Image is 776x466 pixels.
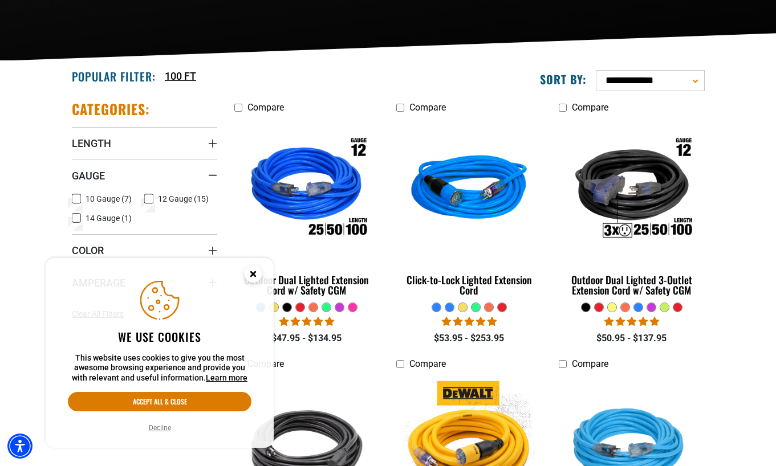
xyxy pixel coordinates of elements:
div: $50.95 - $137.95 [559,332,704,345]
span: 4.87 stars [442,316,497,327]
span: Compare [409,358,446,369]
div: Click-to-Lock Lighted Extension Cord [396,275,542,295]
summary: Color [72,234,217,266]
span: 4.81 stars [279,316,334,327]
span: Compare [247,102,284,113]
div: Outdoor Dual Lighted Extension Cord w/ Safety CGM [234,275,380,295]
label: Sort by: [540,72,587,87]
button: Decline [145,422,174,434]
img: Outdoor Dual Lighted 3-Outlet Extension Cord w/ Safety CGM [560,124,704,255]
span: Compare [409,102,446,113]
span: Length [72,137,111,150]
div: Outdoor Dual Lighted 3-Outlet Extension Cord w/ Safety CGM [559,275,704,295]
div: $47.95 - $134.95 [234,332,380,345]
a: Outdoor Dual Lighted 3-Outlet Extension Cord w/ Safety CGM Outdoor Dual Lighted 3-Outlet Extensio... [559,118,704,302]
p: This website uses cookies to give you the most awesome browsing experience and provide you with r... [68,353,251,383]
a: 100 FT [165,68,196,84]
div: $53.95 - $253.95 [396,332,542,345]
a: blue Click-to-Lock Lighted Extension Cord [396,118,542,302]
h2: Popular Filter: [72,69,156,84]
span: 12 Gauge (15) [158,195,209,203]
span: Compare [572,358,608,369]
a: This website uses cookies to give you the most awesome browsing experience and provide you with r... [206,373,247,382]
summary: Length [72,127,217,159]
img: Outdoor Dual Lighted Extension Cord w/ Safety CGM [235,124,379,255]
button: Accept all & close [68,392,251,411]
h2: We use cookies [68,329,251,344]
summary: Gauge [72,160,217,191]
span: Gauge [72,169,105,182]
button: Close this option [233,258,274,293]
span: 10 Gauge (7) [86,195,132,203]
img: blue [397,124,541,255]
span: Color [72,244,104,257]
span: Compare [572,102,608,113]
div: Accessibility Menu [7,434,32,459]
h2: Categories: [72,100,151,118]
aside: Cookie Consent [46,258,274,448]
span: 4.80 stars [604,316,659,327]
span: 14 Gauge (1) [86,214,132,222]
a: Outdoor Dual Lighted Extension Cord w/ Safety CGM Outdoor Dual Lighted Extension Cord w/ Safety CGM [234,118,380,302]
